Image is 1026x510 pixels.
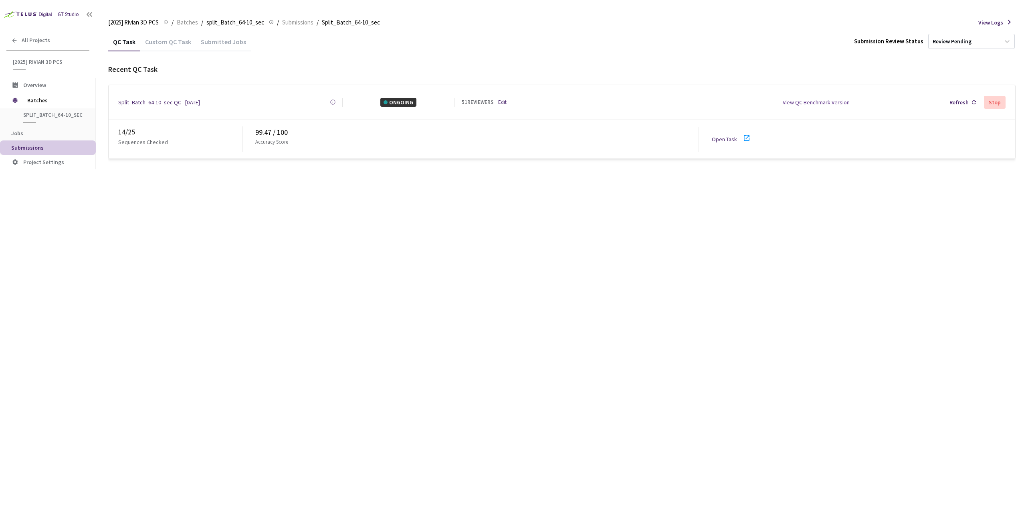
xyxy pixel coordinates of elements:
p: Accuracy Score [255,138,288,146]
div: Submitted Jobs [196,38,251,51]
span: split_Batch_64-10_sec [206,18,264,27]
div: Recent QC Task [108,64,1016,75]
div: GT Studio [58,10,79,18]
div: 14 / 25 [118,126,242,138]
span: Batches [177,18,198,27]
span: Submissions [11,144,44,151]
span: Split_Batch_64-10_sec [322,18,380,27]
span: View Logs [978,18,1003,27]
span: [2025] Rivian 3D PCS [13,59,85,65]
li: / [201,18,203,27]
li: / [172,18,174,27]
span: Overview [23,81,46,89]
div: ONGOING [380,98,416,107]
div: 51 REVIEWERS [462,98,493,106]
div: Submission Review Status [854,37,923,46]
li: / [277,18,279,27]
a: Open Task [712,136,737,143]
a: Edit [498,98,507,106]
a: Split_Batch_64-10_sec QC - [DATE] [118,98,200,107]
div: Stop [989,99,1001,106]
span: Jobs [11,130,23,137]
div: Review Pending [933,38,971,45]
span: split_Batch_64-10_sec [23,112,83,118]
a: Submissions [281,18,315,26]
div: 99.47 / 100 [255,127,699,138]
a: Batches [175,18,200,26]
span: Batches [27,92,82,108]
div: QC Task [108,38,140,51]
p: Sequences Checked [118,138,168,146]
span: [2025] Rivian 3D PCS [108,18,159,27]
li: / [317,18,319,27]
span: All Projects [22,37,50,44]
div: Refresh [949,98,969,107]
span: Submissions [282,18,313,27]
div: Custom QC Task [140,38,196,51]
span: Project Settings [23,158,64,166]
div: View QC Benchmark Version [783,98,850,107]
